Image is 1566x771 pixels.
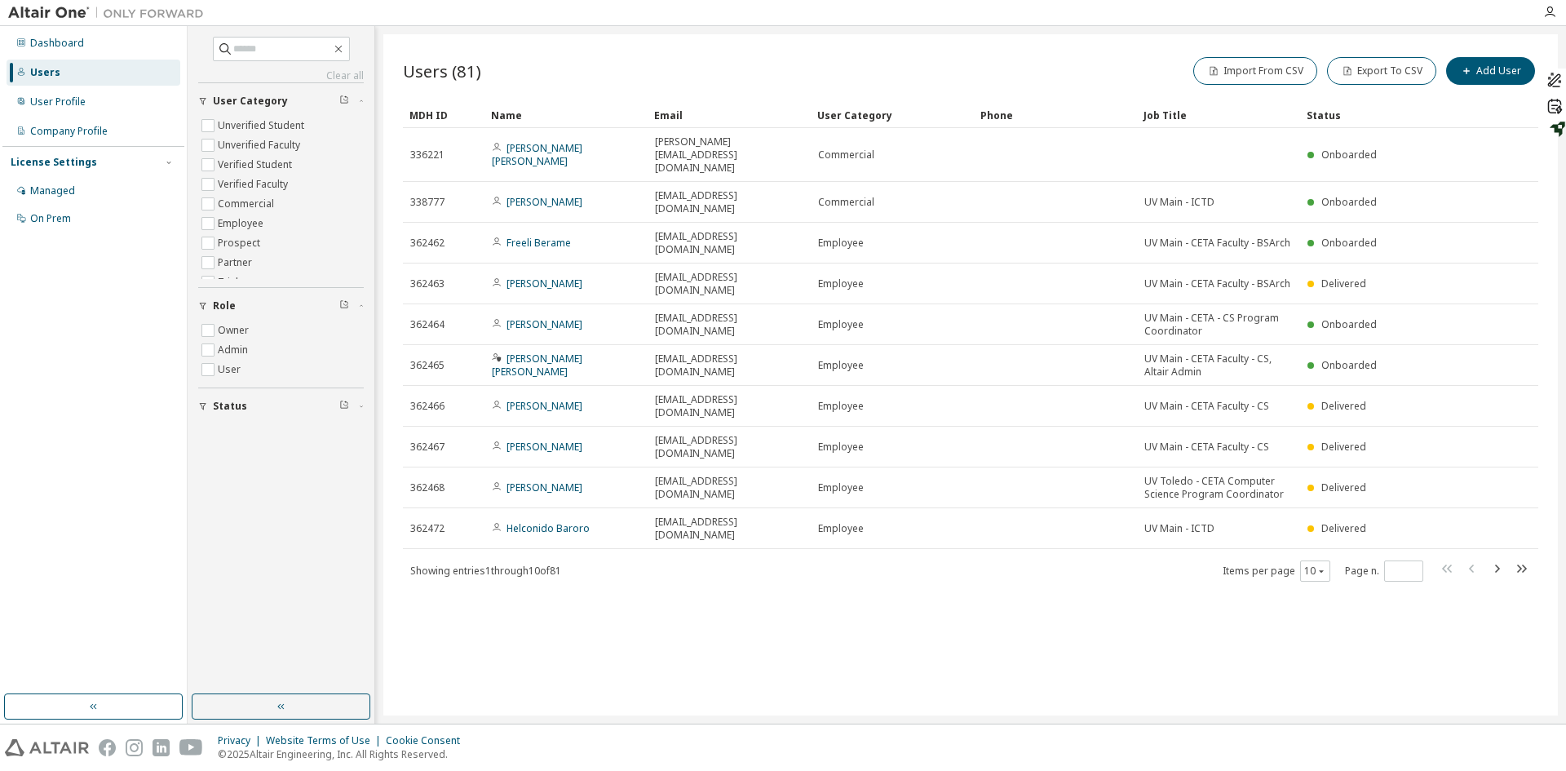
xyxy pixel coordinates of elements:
span: Delivered [1321,481,1366,494]
span: UV Main - ICTD [1144,196,1214,209]
span: [EMAIL_ADDRESS][DOMAIN_NAME] [655,516,803,542]
label: Employee [218,214,267,233]
img: linkedin.svg [153,739,170,756]
span: UV Main - CETA Faculty - BSArch [1144,237,1290,250]
span: Employee [818,441,864,454]
span: Onboarded [1321,148,1377,162]
span: 362463 [410,277,445,290]
span: Employee [818,522,864,535]
span: UV Main - CETA Faculty - BSArch [1144,277,1290,290]
div: Managed [30,184,75,197]
label: Trial [218,273,241,292]
span: [EMAIL_ADDRESS][DOMAIN_NAME] [655,393,803,419]
button: Export To CSV [1327,57,1436,85]
span: UV Main - CETA Faculty - CS [1144,400,1269,413]
span: Onboarded [1321,236,1377,250]
span: Items per page [1223,561,1330,582]
div: Website Terms of Use [266,734,386,747]
span: [EMAIL_ADDRESS][DOMAIN_NAME] [655,434,803,460]
span: [EMAIL_ADDRESS][DOMAIN_NAME] [655,230,803,256]
a: [PERSON_NAME] [507,317,582,331]
div: Privacy [218,734,266,747]
span: [PERSON_NAME][EMAIL_ADDRESS][DOMAIN_NAME] [655,135,803,175]
div: Job Title [1144,102,1294,128]
div: On Prem [30,212,71,225]
span: 362464 [410,318,445,331]
a: [PERSON_NAME] [507,195,582,209]
label: User [218,360,244,379]
button: Import From CSV [1193,57,1317,85]
span: Commercial [818,148,874,162]
label: Admin [218,340,251,360]
img: youtube.svg [179,739,203,756]
label: Prospect [218,233,263,253]
span: Employee [818,359,864,372]
div: Users [30,66,60,79]
div: MDH ID [409,102,478,128]
span: Clear filter [339,400,349,413]
span: Onboarded [1321,195,1377,209]
span: [EMAIL_ADDRESS][DOMAIN_NAME] [655,352,803,379]
span: [EMAIL_ADDRESS][DOMAIN_NAME] [655,271,803,297]
span: UV Main - CETA Faculty - CS, Altair Admin [1144,352,1293,379]
img: facebook.svg [99,739,116,756]
div: Name [491,102,641,128]
button: 10 [1304,565,1326,578]
label: Verified Faculty [218,175,291,194]
span: Onboarded [1321,358,1377,372]
span: Delivered [1321,399,1366,413]
span: Status [213,400,247,413]
a: [PERSON_NAME] [PERSON_NAME] [492,352,582,379]
a: [PERSON_NAME] [507,481,582,494]
div: Company Profile [30,125,108,138]
button: Status [198,388,364,424]
label: Commercial [218,194,277,214]
span: Delivered [1321,277,1366,290]
span: 338777 [410,196,445,209]
button: User Category [198,83,364,119]
span: Employee [818,318,864,331]
span: UV Main - ICTD [1144,522,1214,535]
div: Status [1307,102,1440,128]
div: User Profile [30,95,86,109]
span: Page n. [1345,561,1423,582]
p: © 2025 Altair Engineering, Inc. All Rights Reserved. [218,747,470,761]
span: 362465 [410,359,445,372]
label: Partner [218,253,255,273]
button: Add User [1446,57,1535,85]
span: 362467 [410,441,445,454]
a: Helconido Baroro [507,521,590,535]
img: instagram.svg [126,739,143,756]
span: Delivered [1321,521,1366,535]
span: UV Toledo - CETA Computer Science Program Coordinator [1144,475,1293,501]
span: Onboarded [1321,317,1377,331]
img: Altair One [8,5,212,21]
span: Showing entries 1 through 10 of 81 [410,564,561,578]
span: Users (81) [403,60,481,82]
span: 362466 [410,400,445,413]
div: User Category [817,102,967,128]
div: Cookie Consent [386,734,470,747]
span: [EMAIL_ADDRESS][DOMAIN_NAME] [655,189,803,215]
span: 336221 [410,148,445,162]
div: License Settings [11,156,97,169]
span: 362472 [410,522,445,535]
label: Unverified Faculty [218,135,303,155]
a: [PERSON_NAME] [507,440,582,454]
span: 362462 [410,237,445,250]
span: [EMAIL_ADDRESS][DOMAIN_NAME] [655,312,803,338]
label: Owner [218,321,252,340]
span: Clear filter [339,299,349,312]
a: [PERSON_NAME] [507,277,582,290]
span: Clear filter [339,95,349,108]
img: altair_logo.svg [5,739,89,756]
label: Unverified Student [218,116,307,135]
span: User Category [213,95,288,108]
span: UV Main - CETA Faculty - CS [1144,441,1269,454]
span: Role [213,299,236,312]
span: 362468 [410,481,445,494]
a: [PERSON_NAME] [507,399,582,413]
span: Employee [818,481,864,494]
div: Email [654,102,804,128]
span: Employee [818,237,864,250]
